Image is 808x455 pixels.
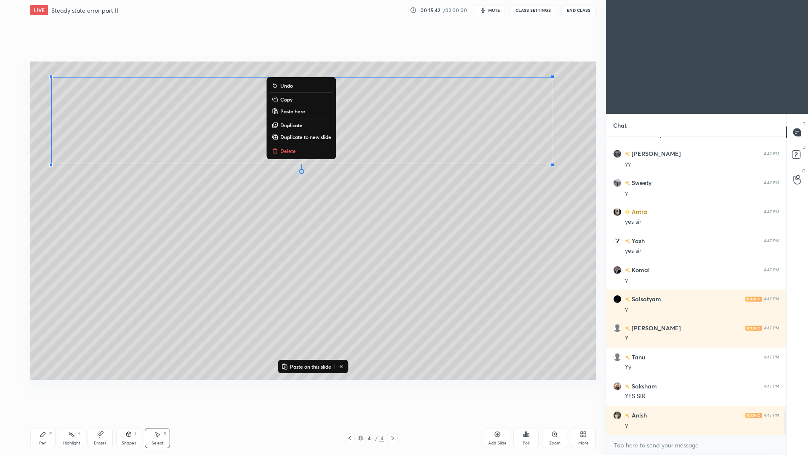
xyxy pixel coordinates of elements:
button: End Class [561,5,596,15]
div: 4:47 PM [764,151,779,156]
div: yes sir [625,247,779,255]
div: y [625,276,779,284]
button: Paste on this slide [280,361,333,372]
h6: [PERSON_NAME] [630,324,681,332]
img: no-rating-badge.077c3623.svg [625,152,630,156]
div: Shapes [122,441,136,445]
div: More [578,441,589,445]
div: YES SIR [625,392,779,401]
div: 4 [379,434,384,442]
div: LIVE [30,5,48,15]
img: 98f27a400be7445eb1f821b605354d7b.jpg [613,179,622,187]
p: D [803,144,805,150]
img: no-rating-badge.077c3623.svg [625,268,630,273]
div: Select [151,441,164,445]
img: 3539253b62e8495bba55a71830211449.jpg [613,382,622,391]
img: iconic-light.a09c19a4.png [745,297,762,302]
button: Delete [270,146,333,156]
div: 4:47 PM [764,238,779,244]
p: Duplicate [280,122,303,128]
h6: Saksham [630,382,657,391]
button: Copy [270,94,333,104]
h6: Antra [630,207,647,216]
img: iconic-light.a09c19a4.png [745,326,762,331]
img: no-rating-badge.077c3623.svg [625,181,630,185]
div: 4:47 PM [764,384,779,389]
img: no-rating-badge.077c3623.svg [625,384,630,389]
img: no-rating-badge.077c3623.svg [625,297,630,302]
div: S [164,432,166,436]
div: 4:47 PM [764,209,779,214]
div: Pen [39,441,47,445]
h6: Komal [630,265,650,274]
div: y [625,189,779,197]
div: y [625,305,779,313]
p: G [802,168,805,174]
div: y [625,421,779,430]
div: 4:47 PM [764,268,779,273]
div: 4:47 PM [764,297,779,302]
div: yy [625,160,779,168]
h6: Tanu [630,353,645,361]
img: 3 [613,411,622,420]
div: P [49,432,52,436]
img: default.png [613,324,622,332]
img: cbb548a53d6b439eb8cd972cf0cbd576.jpg [613,266,622,274]
button: Undo [270,80,333,91]
div: Eraser [94,441,106,445]
img: no-rating-badge.077c3623.svg [625,326,630,331]
button: Duplicate [270,120,333,130]
img: no-rating-badge.077c3623.svg [625,355,630,360]
div: Add Slide [488,441,507,445]
h6: Yash [630,236,645,245]
div: yes sir [625,218,779,226]
h6: Saisatyam [630,294,661,303]
p: Delete [280,147,296,154]
div: Highlight [63,441,80,445]
p: Copy [280,96,292,103]
p: Paste on this slide [290,363,331,370]
h6: Sweety [630,178,651,187]
div: 4:47 PM [764,180,779,185]
img: no-rating-badge.077c3623.svg [625,413,630,418]
img: Learner_Badge_beginner_1_8b307cf2a0.svg [625,209,630,214]
img: f00abb5b5955485fbeff0b864aa7dc17.jpg [613,208,622,216]
button: CLASS SETTINGS [510,5,556,15]
img: no-rating-badge.077c3623.svg [625,239,630,244]
div: Zoom [549,441,561,445]
button: Paste here [270,106,333,116]
p: Chat [606,114,633,136]
div: 4:47 PM [764,326,779,331]
img: default.png [613,353,622,361]
div: / [375,436,377,441]
button: Duplicate to new slide [270,132,333,142]
p: T [803,120,805,127]
h6: [PERSON_NAME] [630,149,681,158]
button: mute [475,5,505,15]
div: Poll [523,441,529,445]
p: Paste here [280,108,305,115]
p: Duplicate to new slide [280,134,331,140]
div: Y [625,334,779,343]
div: 4:47 PM [764,413,779,418]
div: 4 [365,436,373,441]
div: L [135,432,138,436]
img: 3 [613,150,622,158]
p: Undo [280,82,293,89]
div: 4:47 PM [764,355,779,360]
span: mute [488,7,500,13]
div: Yy [625,363,779,372]
div: grid [606,137,786,435]
img: c0afbf201f104be5926ae336798a695e.jpg [613,295,622,303]
h6: Anish [630,411,647,420]
h4: Steady state error part II [51,6,118,14]
div: H [77,432,80,436]
img: 97b305df6ee9461b9c47c3b19a6924ee.png [613,237,622,245]
img: iconic-light.a09c19a4.png [745,413,762,418]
